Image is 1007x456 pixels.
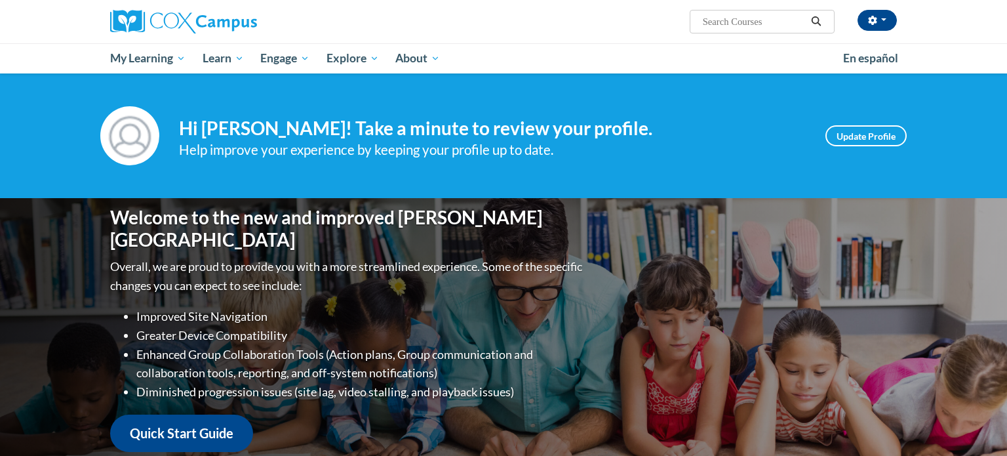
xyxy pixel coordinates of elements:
[955,404,997,446] iframe: Button to launch messaging window
[858,10,897,31] button: Account Settings
[136,383,585,402] li: Diminished progression issues (site lag, video stalling, and playback issues)
[387,43,449,73] a: About
[110,51,186,66] span: My Learning
[843,51,898,65] span: En español
[110,10,359,33] a: Cox Campus
[260,51,309,66] span: Engage
[326,51,379,66] span: Explore
[318,43,387,73] a: Explore
[395,51,440,66] span: About
[194,43,252,73] a: Learn
[179,117,806,140] h4: Hi [PERSON_NAME]! Take a minute to review your profile.
[100,106,159,165] img: Profile Image
[102,43,194,73] a: My Learning
[825,125,907,146] a: Update Profile
[110,257,585,295] p: Overall, we are proud to provide you with a more streamlined experience. Some of the specific cha...
[835,45,907,72] a: En español
[203,51,244,66] span: Learn
[110,415,253,452] a: Quick Start Guide
[90,43,917,73] div: Main menu
[701,14,806,30] input: Search Courses
[110,10,257,33] img: Cox Campus
[179,139,806,161] div: Help improve your experience by keeping your profile up to date.
[136,345,585,383] li: Enhanced Group Collaboration Tools (Action plans, Group communication and collaboration tools, re...
[252,43,318,73] a: Engage
[136,326,585,345] li: Greater Device Compatibility
[136,307,585,326] li: Improved Site Navigation
[110,207,585,251] h1: Welcome to the new and improved [PERSON_NAME][GEOGRAPHIC_DATA]
[806,14,826,30] button: Search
